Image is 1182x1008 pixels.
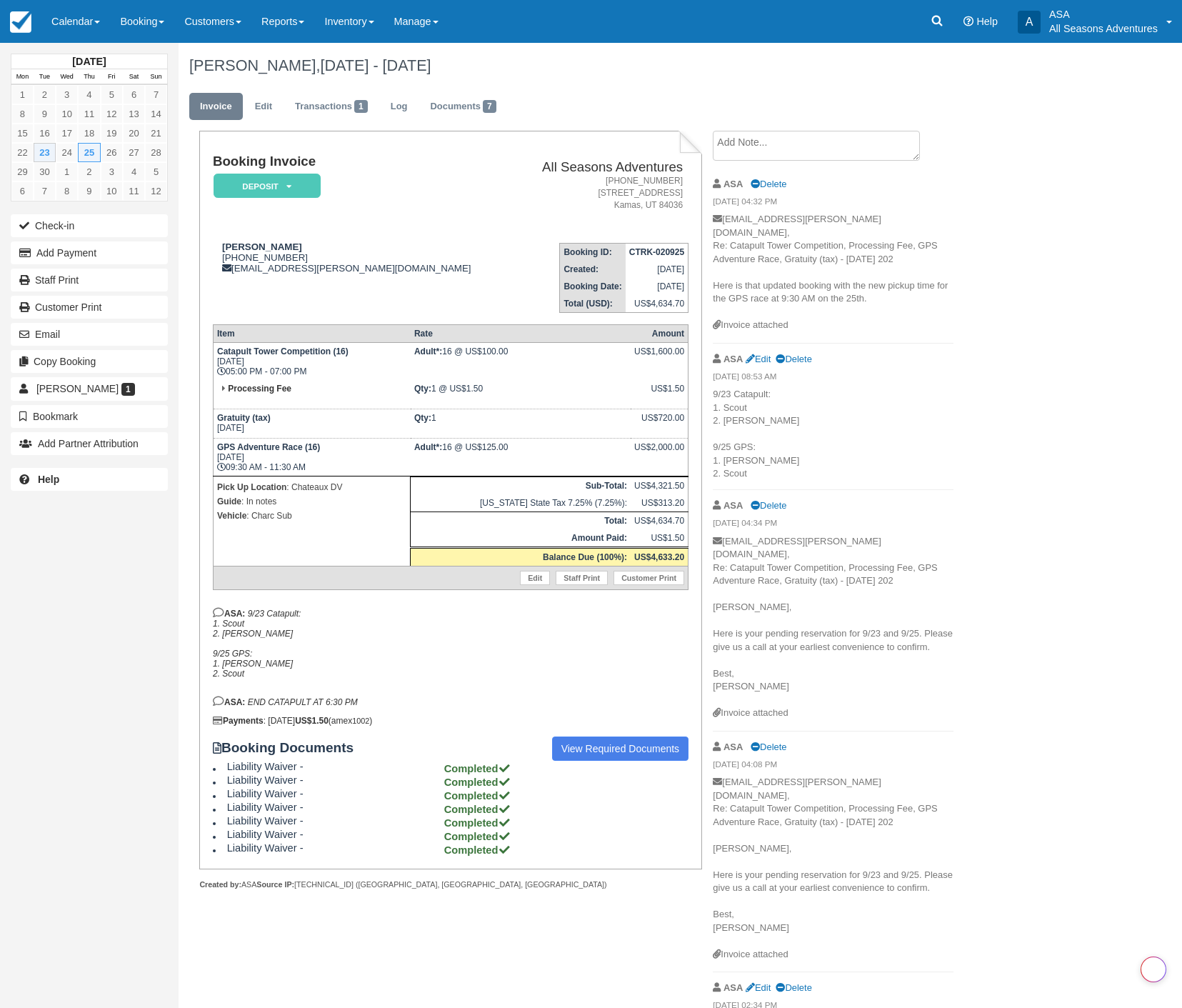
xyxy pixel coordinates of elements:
[444,817,511,829] strong: Completed
[776,354,811,364] a: Delete
[11,104,34,124] a: 8
[976,16,998,27] span: Help
[552,737,689,761] a: View Required Documents
[1049,7,1158,21] p: ASA
[189,93,243,121] a: Invoice
[34,104,56,124] a: 9
[723,500,743,511] strong: ASA
[145,143,167,162] a: 28
[713,196,953,211] em: [DATE] 04:32 PM
[444,790,511,802] strong: Completed
[560,278,626,295] th: Booking Date:
[411,494,631,512] td: [US_STATE] State Tax 7.25% (7.25%):
[101,104,123,124] a: 12
[145,104,167,124] a: 14
[213,716,688,726] div: : [DATE] (amex )
[227,761,441,772] span: Liability Waiver -
[213,439,410,476] td: [DATE] 09:30 AM - 11:30 AM
[217,496,241,507] strong: Guide
[1049,21,1158,36] p: All Seasons Adventures
[411,548,631,567] th: Balance Due (100%):
[751,500,786,511] a: Delete
[217,494,406,509] p: : In notes
[227,815,441,827] span: Liability Waiver -
[11,143,34,162] a: 22
[227,774,441,786] span: Liability Waiver -
[746,354,771,364] a: Edit
[556,571,608,585] a: Staff Print
[634,384,684,405] div: US$1.50
[626,295,688,313] td: US$4,634.70
[227,802,441,813] span: Liability Waiver -
[78,69,100,85] th: Thu
[444,763,511,774] strong: Completed
[248,697,358,707] em: END CATAPULT AT 6:30 PM
[560,261,626,278] th: Created:
[101,85,123,104] a: 5
[78,104,100,124] a: 11
[78,85,100,104] a: 4
[213,716,264,726] strong: Payments
[354,100,368,113] span: 1
[123,69,145,85] th: Sat
[227,829,441,840] span: Liability Waiver -
[56,69,78,85] th: Wed
[414,413,431,423] strong: Qty
[963,16,973,26] i: Help
[352,717,369,725] small: 1002
[217,509,406,523] p: : Charc Sub
[411,477,631,495] th: Sub-Total:
[213,154,512,169] h1: Booking Invoice
[11,214,168,237] button: Check-in
[411,529,631,548] th: Amount Paid:
[11,296,168,319] a: Customer Print
[631,325,688,343] th: Amount
[713,948,953,962] div: Invoice attached
[213,325,410,343] th: Item
[213,740,367,756] strong: Booking Documents
[631,494,688,512] td: US$313.20
[213,609,245,619] strong: ASA:
[11,468,168,491] a: Help
[227,842,441,854] span: Liability Waiver -
[411,409,631,439] td: 1
[56,181,78,201] a: 8
[36,383,119,394] span: [PERSON_NAME]
[518,160,683,175] h2: All Seasons Adventures
[11,124,34,143] a: 15
[629,247,684,257] strong: CTRK-020925
[713,388,953,481] p: 9/23 Catapult: 1. Scout 2. [PERSON_NAME] 9/25 GPS: 1. [PERSON_NAME] 2. Scout
[713,213,953,319] p: [EMAIL_ADDRESS][PERSON_NAME][DOMAIN_NAME], Re: Catapult Tower Competition, Processing Fee, GPS Ad...
[284,93,379,121] a: Transactions1
[634,413,684,434] div: US$720.00
[56,124,78,143] a: 17
[11,241,168,264] button: Add Payment
[34,143,56,162] a: 23
[56,143,78,162] a: 24
[723,982,743,993] strong: ASA
[520,571,550,585] a: Edit
[713,371,953,386] em: [DATE] 08:53 AM
[56,104,78,124] a: 10
[199,880,241,889] strong: Created by:
[78,124,100,143] a: 18
[101,162,123,181] a: 3
[414,346,442,356] strong: Adult*
[101,69,123,85] th: Fri
[34,69,56,85] th: Tue
[34,124,56,143] a: 16
[11,405,168,428] button: Bookmark
[72,56,106,67] strong: [DATE]
[751,742,786,752] a: Delete
[101,124,123,143] a: 19
[56,162,78,181] a: 1
[634,552,684,562] strong: US$4,633.20
[256,880,294,889] strong: Source IP:
[244,93,283,121] a: Edit
[11,269,168,291] a: Staff Print
[213,343,410,381] td: [DATE] 05:00 PM - 07:00 PM
[320,56,431,74] span: [DATE] - [DATE]
[222,241,302,252] strong: [PERSON_NAME]
[199,879,701,890] div: ASA [TECHNICAL_ID] ([GEOGRAPHIC_DATA], [GEOGRAPHIC_DATA], [GEOGRAPHIC_DATA])
[123,124,145,143] a: 20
